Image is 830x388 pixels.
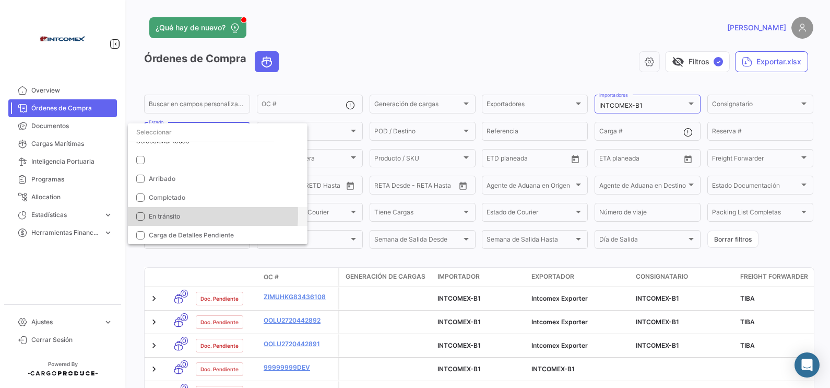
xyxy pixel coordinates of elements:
span: Arribado [149,175,175,182]
span: Completado [149,193,185,201]
span: Carga de Detalles Pendiente [149,231,234,239]
div: Abrir Intercom Messenger [795,352,820,378]
input: dropdown search [128,123,274,142]
span: En tránsito [149,212,180,220]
